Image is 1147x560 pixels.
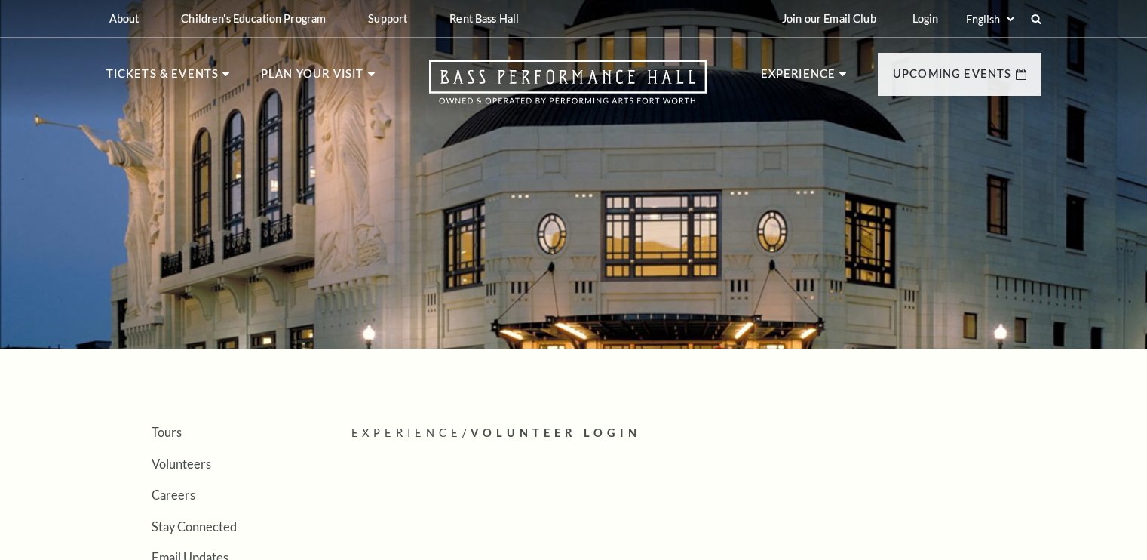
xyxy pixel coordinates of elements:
span: Experience [351,426,463,439]
span: Volunteer Login [471,426,641,439]
a: Tours [152,425,182,439]
p: Tickets & Events [106,65,219,92]
p: Upcoming Events [893,65,1012,92]
p: Rent Bass Hall [449,12,519,25]
p: Children's Education Program [181,12,326,25]
p: / [351,424,1041,443]
p: Experience [761,65,836,92]
select: Select: [963,12,1017,26]
p: About [109,12,140,25]
p: Plan Your Visit [261,65,364,92]
a: Stay Connected [152,519,237,534]
a: Volunteers [152,457,211,471]
p: Support [368,12,407,25]
a: Careers [152,488,195,502]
